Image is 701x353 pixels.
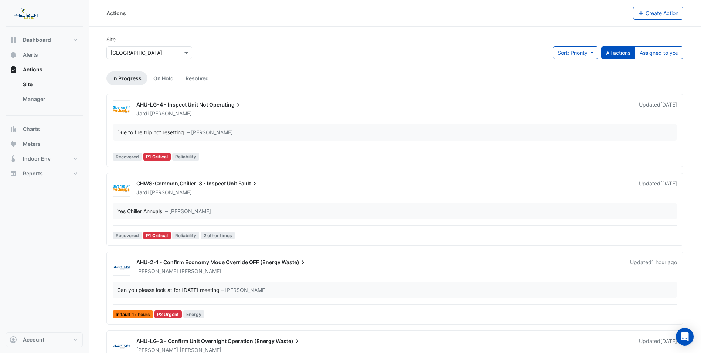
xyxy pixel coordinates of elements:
[10,170,17,177] app-icon: Reports
[17,92,83,107] a: Manager
[23,125,40,133] span: Charts
[165,207,211,215] span: – [PERSON_NAME]
[10,125,17,133] app-icon: Charts
[6,77,83,110] div: Actions
[113,153,142,161] span: Recovered
[6,137,83,151] button: Meters
[143,232,171,239] div: P1 Critical
[10,140,17,148] app-icon: Meters
[639,180,677,196] div: Updated
[23,170,43,177] span: Reports
[154,310,182,318] div: P2 Urgent
[136,259,280,265] span: AHU-2-1 - Confirm Economy Mode Override OFF (Energy
[136,268,178,274] span: [PERSON_NAME]
[639,101,677,117] div: Updated
[172,153,199,161] span: Reliability
[23,140,41,148] span: Meters
[23,155,51,162] span: Indoor Env
[553,46,598,59] button: Sort: Priority
[221,286,267,294] span: – [PERSON_NAME]
[106,9,126,17] div: Actions
[113,310,153,318] span: In fault
[601,46,635,59] button: All actions
[660,338,677,344] span: Fri 08-Aug-2025 14:31 ACST
[660,180,677,186] span: Tue 15-Jul-2025 20:17 ACST
[172,232,199,239] span: Reliability
[23,336,44,343] span: Account
[676,328,694,346] div: Open Intercom Messenger
[106,36,116,43] label: Site
[150,189,192,196] span: [PERSON_NAME]
[117,128,186,136] div: Due to fire trip not resetting.
[238,180,258,187] span: Fault
[6,33,83,47] button: Dashboard
[143,153,171,161] div: P1 Critical
[6,332,83,347] button: Account
[113,106,130,113] img: Diverse Mechanical
[136,180,237,186] span: CHWS-Common,Chiller-3 - Inspect Unit
[187,128,233,136] span: – [PERSON_NAME]
[660,101,677,108] span: Tue 15-Jul-2025 20:18 ACST
[6,151,83,166] button: Indoor Env
[282,259,307,266] span: Waste)
[635,46,683,59] button: Assigned to you
[106,71,147,85] a: In Progress
[17,77,83,92] a: Site
[10,36,17,44] app-icon: Dashboard
[276,337,301,345] span: Waste)
[6,166,83,181] button: Reports
[180,71,215,85] a: Resolved
[23,36,51,44] span: Dashboard
[136,347,178,353] span: [PERSON_NAME]
[630,259,677,275] div: Updated
[6,47,83,62] button: Alerts
[136,110,149,117] span: Jardi
[136,189,149,195] span: Jardi
[6,62,83,77] button: Actions
[136,101,208,108] span: AHU-LG-4 - Inspect Unit Not
[646,10,678,16] span: Create Action
[150,110,192,117] span: [PERSON_NAME]
[180,268,221,275] span: [PERSON_NAME]
[633,7,684,20] button: Create Action
[132,312,150,317] span: 17 hours
[147,71,180,85] a: On Hold
[183,310,204,318] span: Energy
[113,185,130,192] img: Diverse Mechanical
[10,51,17,58] app-icon: Alerts
[201,232,235,239] span: 2 other times
[113,232,142,239] span: Recovered
[209,101,242,108] span: Operating
[558,50,588,56] span: Sort: Priority
[23,66,42,73] span: Actions
[10,66,17,73] app-icon: Actions
[136,338,275,344] span: AHU-LG-3 - Confirm Unit Overnight Operation (Energy
[117,286,220,294] div: Can you please look at for [DATE] meeting
[9,6,42,21] img: Company Logo
[113,342,130,350] img: Alerton
[6,122,83,137] button: Charts
[117,207,164,215] div: Yes Chiller Annuals.
[651,259,677,265] span: Mon 11-Aug-2025 07:41 ACST
[23,51,38,58] span: Alerts
[113,263,130,271] img: Alerton
[10,155,17,162] app-icon: Indoor Env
